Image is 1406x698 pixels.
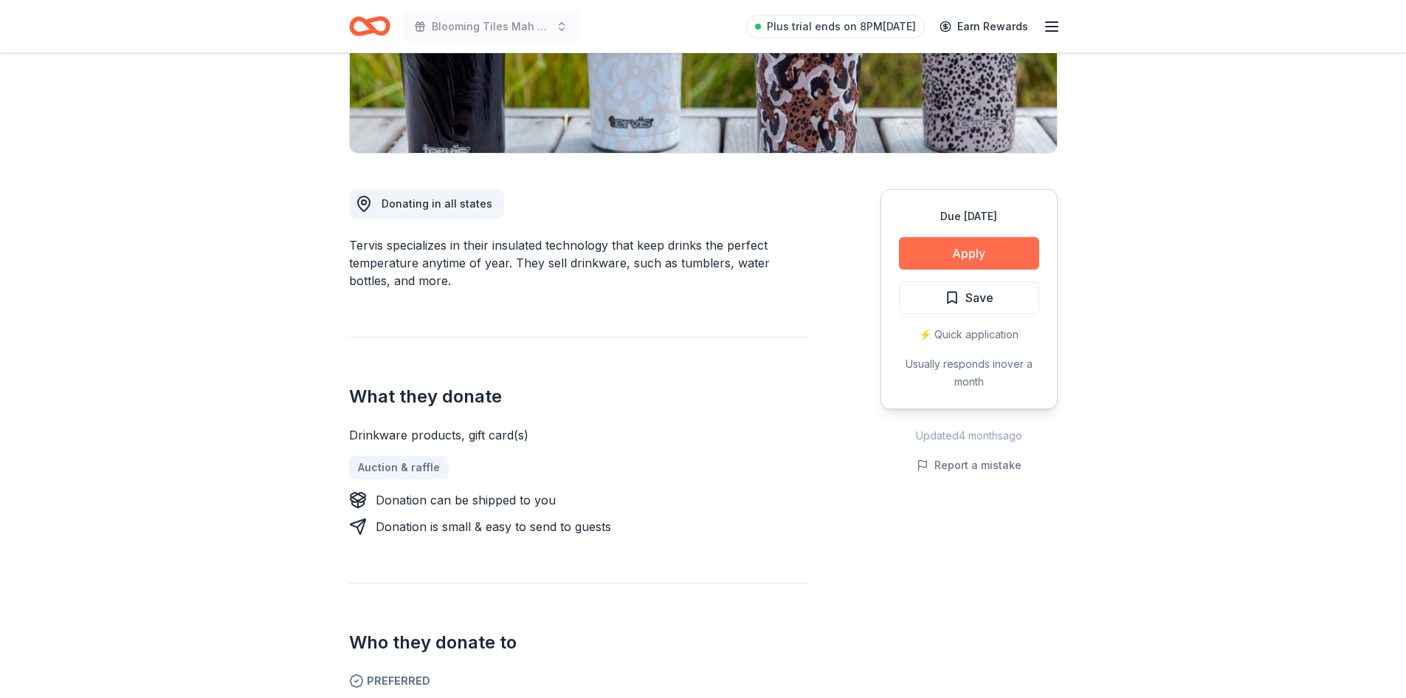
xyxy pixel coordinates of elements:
[382,197,492,210] span: Donating in all states
[931,13,1037,40] a: Earn Rewards
[349,236,810,290] div: Tervis specializes in their insulated technology that keep drinks the perfect temperature anytime...
[899,237,1039,270] button: Apply
[349,9,390,44] a: Home
[349,672,810,690] span: Preferred
[899,281,1039,314] button: Save
[376,518,611,536] div: Donation is small & easy to send to guests
[899,326,1039,343] div: ⚡️ Quick application
[899,355,1039,391] div: Usually responds in over a month
[965,288,993,307] span: Save
[402,12,579,41] button: Blooming Tiles Mah Jongg Charity Tournament
[349,426,810,444] div: Drinkware products, gift card(s)
[349,385,810,408] h2: What they donate
[767,18,916,35] span: Plus trial ends on 8PM[DATE]
[899,208,1039,225] div: Due [DATE]
[432,18,550,35] span: Blooming Tiles Mah Jongg Charity Tournament
[349,631,810,654] h2: Who they donate to
[746,15,925,38] a: Plus trial ends on 8PM[DATE]
[917,456,1021,474] button: Report a mistake
[881,427,1058,445] div: Updated 4 months ago
[376,491,556,509] div: Donation can be shipped to you
[349,456,449,479] a: Auction & raffle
